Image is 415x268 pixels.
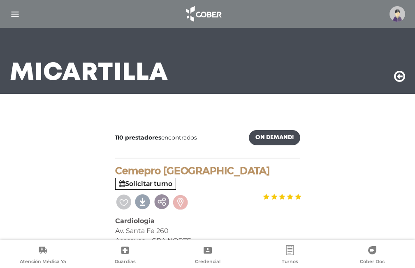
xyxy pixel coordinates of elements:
a: Cober Doc [331,245,413,266]
span: Atención Médica Ya [20,259,66,266]
h4: Cemepro [GEOGRAPHIC_DATA] [115,165,300,189]
a: On Demand! [249,130,300,145]
span: Cober Doc [360,259,385,266]
a: Solicitar turno [119,180,172,188]
span: Guardias [115,259,136,266]
div: Acassuso - GBA NORTE [115,236,300,246]
b: 110 prestadores [115,134,161,141]
a: Guardias [84,245,166,266]
h3: Mi Cartilla [10,63,168,84]
img: profile-placeholder.svg [389,6,405,22]
span: encontrados [115,133,197,142]
img: Cober_menu-lines-white.svg [10,9,20,19]
img: logo_cober_home-white.png [182,4,225,24]
a: Credencial [166,245,248,266]
div: Av. Santa Fe 260 [115,226,300,236]
span: Turnos [282,259,298,266]
span: Credencial [195,259,220,266]
img: estrellas_badge.png [262,190,301,204]
a: Turnos [249,245,331,266]
a: Atención Médica Ya [2,245,84,266]
b: Cardiologia [115,217,155,225]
